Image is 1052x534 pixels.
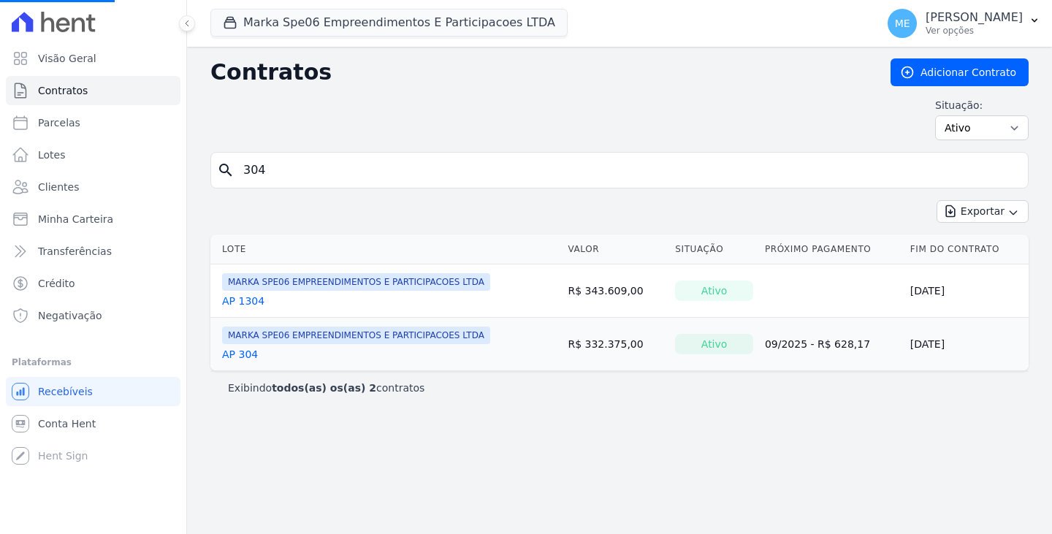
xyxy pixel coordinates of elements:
[562,264,669,318] td: R$ 343.609,00
[6,44,180,73] a: Visão Geral
[210,9,568,37] button: Marka Spe06 Empreendimentos E Participacoes LTDA
[6,76,180,105] a: Contratos
[669,234,759,264] th: Situação
[38,148,66,162] span: Lotes
[562,234,669,264] th: Valor
[937,200,1029,223] button: Exportar
[222,327,490,344] span: MARKA SPE06 EMPREENDIMENTOS E PARTICIPACOES LTDA
[876,3,1052,44] button: ME [PERSON_NAME] Ver opções
[926,10,1023,25] p: [PERSON_NAME]
[759,234,904,264] th: Próximo Pagamento
[38,308,102,323] span: Negativação
[228,381,424,395] p: Exibindo contratos
[222,273,490,291] span: MARKA SPE06 EMPREENDIMENTOS E PARTICIPACOES LTDA
[935,98,1029,112] label: Situação:
[926,25,1023,37] p: Ver opções
[38,180,79,194] span: Clientes
[6,269,180,298] a: Crédito
[12,354,175,371] div: Plataformas
[6,172,180,202] a: Clientes
[38,384,93,399] span: Recebíveis
[562,318,669,371] td: R$ 332.375,00
[904,264,1029,318] td: [DATE]
[6,140,180,169] a: Lotes
[6,377,180,406] a: Recebíveis
[38,244,112,259] span: Transferências
[38,416,96,431] span: Conta Hent
[222,294,264,308] a: AP 1304
[904,234,1029,264] th: Fim do Contrato
[675,281,753,301] div: Ativo
[6,301,180,330] a: Negativação
[210,59,867,85] h2: Contratos
[38,276,75,291] span: Crédito
[6,108,180,137] a: Parcelas
[891,58,1029,86] a: Adicionar Contrato
[6,205,180,234] a: Minha Carteira
[38,212,113,226] span: Minha Carteira
[272,382,376,394] b: todos(as) os(as) 2
[210,234,562,264] th: Lote
[38,115,80,130] span: Parcelas
[6,409,180,438] a: Conta Hent
[765,338,870,350] a: 09/2025 - R$ 628,17
[904,318,1029,371] td: [DATE]
[895,18,910,28] span: ME
[6,237,180,266] a: Transferências
[222,347,258,362] a: AP 304
[235,156,1022,185] input: Buscar por nome do lote
[38,83,88,98] span: Contratos
[217,161,235,179] i: search
[675,334,753,354] div: Ativo
[38,51,96,66] span: Visão Geral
